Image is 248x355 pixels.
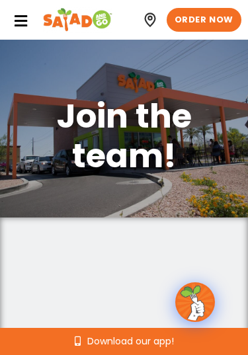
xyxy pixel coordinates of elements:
img: Header logo [43,7,112,33]
span: ORDER NOW [175,14,233,26]
a: ORDER NOW [167,8,241,32]
a: Download our app! [75,336,174,346]
img: wpChatIcon [177,284,214,321]
span: Download our app! [87,336,174,346]
h1: Join the team! [26,97,222,176]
